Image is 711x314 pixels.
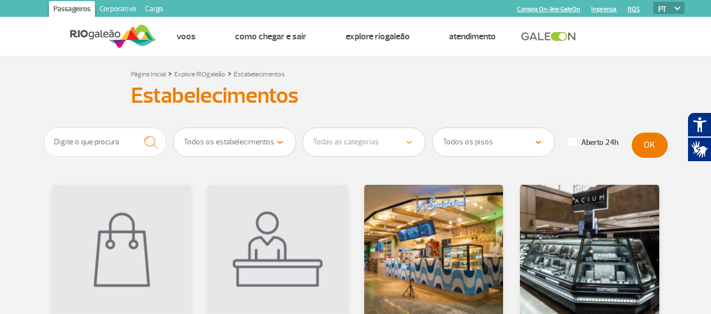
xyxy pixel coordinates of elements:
[687,137,711,162] button: Abrir tradutor de língua de sinais.
[44,128,167,157] input: Digite o que procura
[141,1,167,19] a: Cargo
[591,6,617,13] a: Imprensa
[628,6,640,13] a: RQS
[346,31,410,42] a: Explore RIOgaleão
[131,86,581,105] h1: Estabelecimentos
[568,138,618,148] label: Aberto 24h
[632,133,668,158] button: OK
[49,1,95,19] a: Passageiros
[235,31,306,42] a: Como chegar e sair
[176,31,196,42] a: Voos
[168,67,172,80] a: >
[174,70,225,79] a: Explore RIOgaleão
[131,70,166,79] a: Página Inicial
[234,70,285,79] a: Estabelecimentos
[449,31,496,42] a: Atendimento
[95,1,141,19] a: Corporativo
[228,67,232,80] a: >
[517,6,580,13] a: Compra On-line GaleOn
[687,112,711,137] button: Abrir recursos assistivos.
[687,112,711,162] div: Plugin de acessibilidade da Hand Talk.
